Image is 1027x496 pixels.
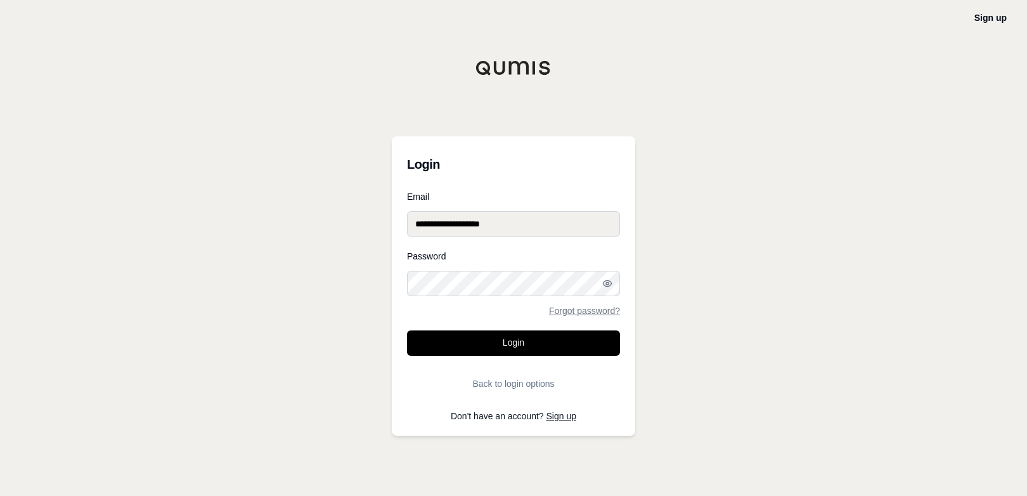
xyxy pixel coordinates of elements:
[407,371,620,396] button: Back to login options
[407,330,620,356] button: Login
[974,13,1007,23] a: Sign up
[407,252,620,261] label: Password
[407,412,620,421] p: Don't have an account?
[407,152,620,177] h3: Login
[475,60,552,75] img: Qumis
[549,306,620,315] a: Forgot password?
[546,411,576,421] a: Sign up
[407,192,620,201] label: Email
